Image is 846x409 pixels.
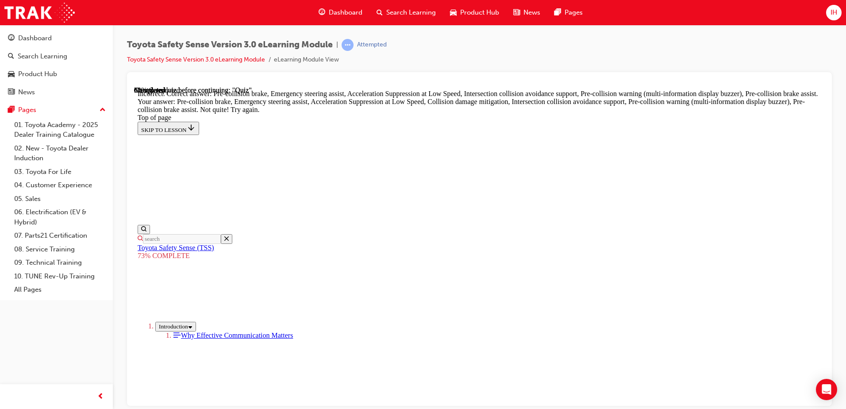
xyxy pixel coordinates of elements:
[18,87,35,97] div: News
[9,148,87,158] input: Search
[816,379,837,400] div: Open Intercom Messenger
[11,270,109,283] a: 10. TUNE Rev-Up Training
[25,237,54,243] span: Introduction
[18,51,67,62] div: Search Learning
[506,4,547,22] a: news-iconNews
[4,35,65,49] button: SKIP TO LESSON
[18,33,52,43] div: Dashboard
[4,166,687,174] div: 73% COMPLETE
[274,55,339,65] li: eLearning Module View
[4,4,687,27] div: Incorrect. Correct answer: Pre-collision brake, Emergency steering assist, Acceleration Suppressi...
[4,139,16,148] button: Show search bar
[4,102,109,118] button: Pages
[21,235,62,245] button: Toggle section: Introduction
[87,148,98,158] button: Close the search form
[7,40,62,47] span: SKIP TO LESSON
[4,3,75,23] img: Trak
[369,4,443,22] a: search-iconSearch Learning
[831,8,837,18] span: IH
[100,104,106,116] span: up-icon
[127,40,333,50] span: Toyota Safety Sense Version 3.0 eLearning Module
[460,8,499,18] span: Product Hub
[11,243,109,256] a: 08. Service Training
[357,41,387,49] div: Attempted
[523,8,540,18] span: News
[11,142,109,165] a: 02. New - Toyota Dealer Induction
[11,192,109,206] a: 05. Sales
[11,165,109,179] a: 03. Toyota For Life
[547,4,590,22] a: pages-iconPages
[443,4,506,22] a: car-iconProduct Hub
[8,89,15,96] span: news-icon
[11,229,109,243] a: 07. Parts21 Certification
[386,8,436,18] span: Search Learning
[18,69,57,79] div: Product Hub
[336,40,338,50] span: |
[11,205,109,229] a: 06. Electrification (EV & Hybrid)
[4,27,687,35] div: Top of page
[11,178,109,192] a: 04. Customer Experience
[4,158,80,165] a: Toyota Safety Sense (TSS)
[513,7,520,18] span: news-icon
[11,283,109,297] a: All Pages
[18,105,36,115] div: Pages
[4,84,109,100] a: News
[311,4,369,22] a: guage-iconDashboard
[826,5,842,20] button: IH
[11,256,109,270] a: 09. Technical Training
[4,28,109,102] button: DashboardSearch LearningProduct HubNews
[97,391,104,402] span: prev-icon
[8,53,14,61] span: search-icon
[11,118,109,142] a: 01. Toyota Academy - 2025 Dealer Training Catalogue
[8,35,15,42] span: guage-icon
[554,7,561,18] span: pages-icon
[342,39,354,51] span: learningRecordVerb_ATTEMPT-icon
[450,7,457,18] span: car-icon
[329,8,362,18] span: Dashboard
[565,8,583,18] span: Pages
[8,106,15,114] span: pages-icon
[127,56,265,63] a: Toyota Safety Sense Version 3.0 eLearning Module
[4,48,109,65] a: Search Learning
[319,7,325,18] span: guage-icon
[4,30,109,46] a: Dashboard
[377,7,383,18] span: search-icon
[4,66,109,82] a: Product Hub
[8,70,15,78] span: car-icon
